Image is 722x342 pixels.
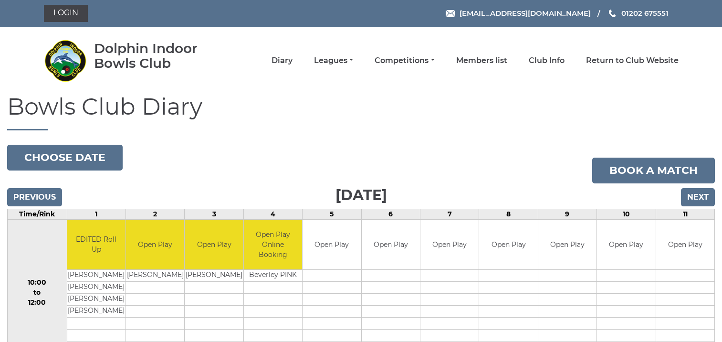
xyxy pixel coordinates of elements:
td: Open Play [303,220,361,270]
td: EDITED Roll Up [67,220,126,270]
td: 11 [656,209,715,219]
td: 10 [597,209,656,219]
td: Open Play [420,220,479,270]
td: 2 [126,209,184,219]
td: 7 [420,209,479,219]
td: 9 [538,209,596,219]
td: Open Play [185,220,243,270]
td: 3 [185,209,243,219]
a: Phone us 01202 675551 [607,8,669,19]
td: Beverley PINK [244,270,302,282]
h1: Bowls Club Diary [7,94,715,130]
a: Members list [456,55,507,66]
button: Choose date [7,145,123,171]
td: [PERSON_NAME] [185,270,243,282]
a: Club Info [529,55,565,66]
td: 8 [479,209,538,219]
td: Open Play [656,220,715,270]
a: Book a match [592,158,715,183]
td: 4 [243,209,302,219]
td: Open Play Online Booking [244,220,302,270]
td: 6 [361,209,420,219]
td: 5 [303,209,361,219]
td: Open Play [479,220,537,270]
a: Diary [272,55,293,66]
td: [PERSON_NAME] [67,294,126,306]
td: [PERSON_NAME] [67,306,126,318]
a: Competitions [375,55,434,66]
img: Dolphin Indoor Bowls Club [44,39,87,82]
a: Return to Club Website [586,55,679,66]
span: [EMAIL_ADDRESS][DOMAIN_NAME] [460,9,591,18]
td: [PERSON_NAME] [67,282,126,294]
input: Previous [7,188,62,206]
a: Email [EMAIL_ADDRESS][DOMAIN_NAME] [446,8,591,19]
input: Next [681,188,715,206]
td: Time/Rink [8,209,67,219]
td: Open Play [126,220,184,270]
td: [PERSON_NAME] [126,270,184,282]
td: Open Play [362,220,420,270]
td: 1 [67,209,126,219]
td: [PERSON_NAME] [67,270,126,282]
img: Phone us [609,10,616,17]
a: Login [44,5,88,22]
img: Email [446,10,455,17]
a: Leagues [314,55,353,66]
td: Open Play [597,220,655,270]
span: 01202 675551 [621,9,669,18]
div: Dolphin Indoor Bowls Club [94,41,225,71]
td: Open Play [538,220,596,270]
